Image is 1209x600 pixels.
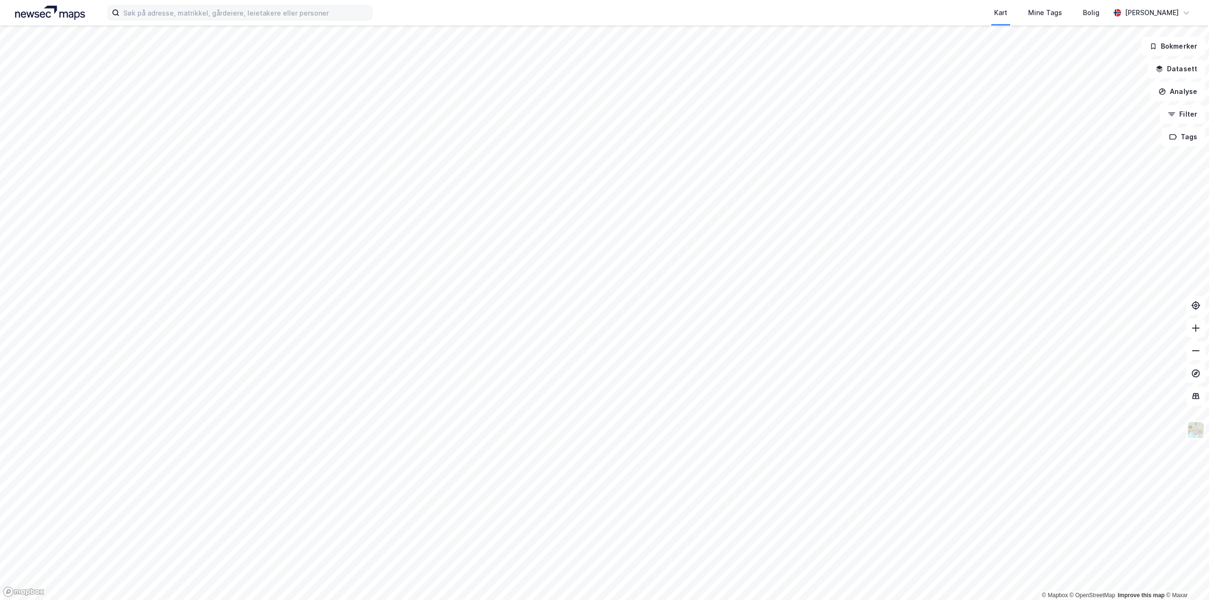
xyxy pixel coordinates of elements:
[1148,59,1205,78] button: Datasett
[1125,7,1179,18] div: [PERSON_NAME]
[994,7,1007,18] div: Kart
[1042,592,1068,599] a: Mapbox
[1150,82,1205,101] button: Analyse
[1083,7,1099,18] div: Bolig
[1160,105,1205,124] button: Filter
[1141,37,1205,56] button: Bokmerker
[1028,7,1062,18] div: Mine Tags
[1162,555,1209,600] iframe: Chat Widget
[119,6,372,20] input: Søk på adresse, matrikkel, gårdeiere, leietakere eller personer
[1161,127,1205,146] button: Tags
[1070,592,1115,599] a: OpenStreetMap
[15,6,85,20] img: logo.a4113a55bc3d86da70a041830d287a7e.svg
[1187,421,1205,439] img: Z
[1118,592,1165,599] a: Improve this map
[3,586,44,597] a: Mapbox homepage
